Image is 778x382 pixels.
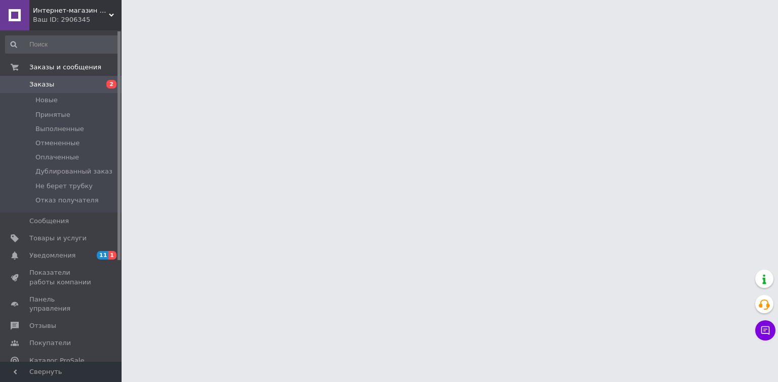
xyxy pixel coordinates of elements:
span: Выполненные [35,124,84,134]
span: Заказы и сообщения [29,63,101,72]
span: Панель управления [29,295,94,313]
div: Ваш ID: 2906345 [33,15,122,24]
span: 1 [108,251,116,260]
span: Уведомления [29,251,75,260]
span: 11 [97,251,108,260]
span: Отзывы [29,321,56,330]
span: Дублированный заказ [35,167,112,176]
span: Не берет трубку [35,182,93,191]
span: Показатели работы компании [29,268,94,286]
span: Принятые [35,110,70,119]
span: Покупатели [29,338,71,348]
span: Оплаченные [35,153,79,162]
button: Чат с покупателем [755,320,775,341]
span: Отказ получателя [35,196,98,205]
input: Поиск [5,35,120,54]
span: Сообщения [29,217,69,226]
span: Заказы [29,80,54,89]
span: Интернет-магазин "Фотообои" [33,6,109,15]
span: Каталог ProSale [29,356,84,365]
span: Товары и услуги [29,234,87,243]
span: Отмененные [35,139,80,148]
span: Новые [35,96,58,105]
span: 2 [106,80,116,89]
